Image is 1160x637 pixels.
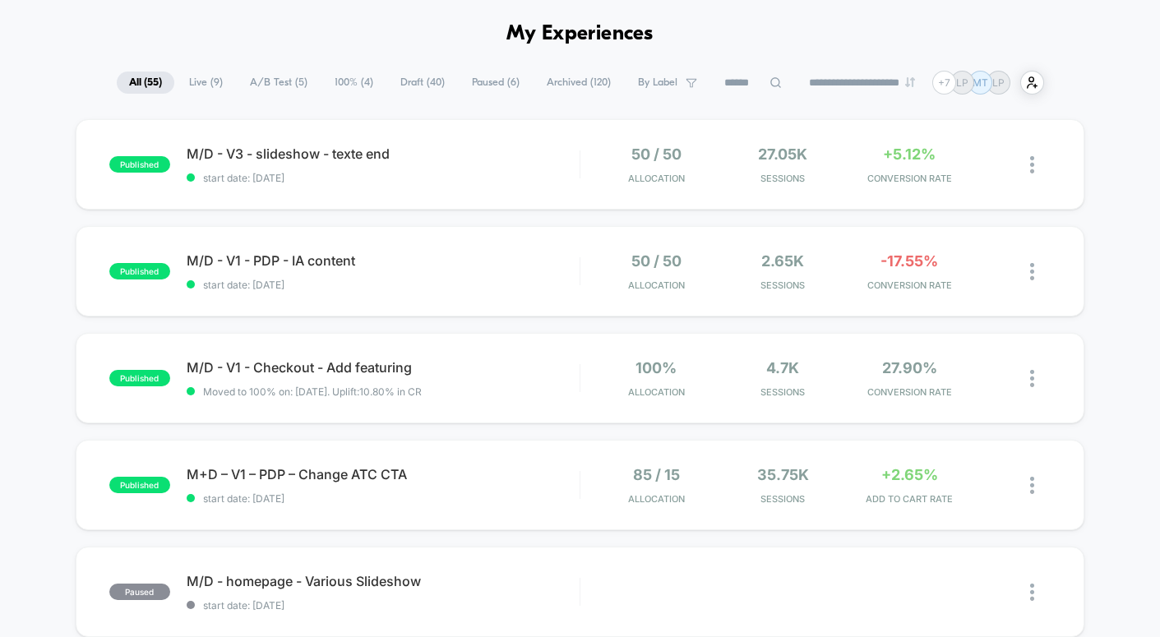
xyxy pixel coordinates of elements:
[631,145,682,163] span: 50 / 50
[766,359,799,376] span: 4.7k
[628,279,685,291] span: Allocation
[187,492,580,505] span: start date: [DATE]
[534,72,623,94] span: Archived ( 120 )
[628,493,685,505] span: Allocation
[905,77,915,87] img: end
[109,584,170,600] span: paused
[388,72,457,94] span: Draft ( 40 )
[628,173,685,184] span: Allocation
[203,385,422,398] span: Moved to 100% on: [DATE] . Uplift: 10.80% in CR
[1030,156,1034,173] img: close
[956,76,968,89] p: LP
[238,72,320,94] span: A/B Test ( 5 )
[109,156,170,173] span: published
[109,477,170,493] span: published
[757,466,809,483] span: 35.75k
[177,72,235,94] span: Live ( 9 )
[187,599,580,612] span: start date: [DATE]
[187,359,580,376] span: M/D - V1 - Checkout - Add featuring
[187,145,580,162] span: M/D - V3 - slideshow - texte end
[187,279,580,291] span: start date: [DATE]
[633,466,680,483] span: 85 / 15
[109,370,170,386] span: published
[761,252,804,270] span: 2.65k
[850,386,968,398] span: CONVERSION RATE
[631,252,682,270] span: 50 / 50
[506,22,654,46] h1: My Experiences
[1030,477,1034,494] img: close
[723,493,842,505] span: Sessions
[638,76,677,89] span: By Label
[723,279,842,291] span: Sessions
[187,466,580,482] span: M+D – V1 – PDP – Change ATC CTA
[850,279,968,291] span: CONVERSION RATE
[723,386,842,398] span: Sessions
[882,359,937,376] span: 27.90%
[1030,370,1034,387] img: close
[109,263,170,279] span: published
[187,573,580,589] span: M/D - homepage - Various Slideshow
[322,72,386,94] span: 100% ( 4 )
[628,386,685,398] span: Allocation
[635,359,677,376] span: 100%
[758,145,807,163] span: 27.05k
[117,72,174,94] span: All ( 55 )
[883,145,936,163] span: +5.12%
[992,76,1005,89] p: LP
[460,72,532,94] span: Paused ( 6 )
[187,172,580,184] span: start date: [DATE]
[880,252,938,270] span: -17.55%
[723,173,842,184] span: Sessions
[850,493,968,505] span: ADD TO CART RATE
[973,76,988,89] p: MT
[850,173,968,184] span: CONVERSION RATE
[881,466,938,483] span: +2.65%
[1030,584,1034,601] img: close
[187,252,580,269] span: M/D - V1 - PDP - IA content
[1030,263,1034,280] img: close
[932,71,956,95] div: + 7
